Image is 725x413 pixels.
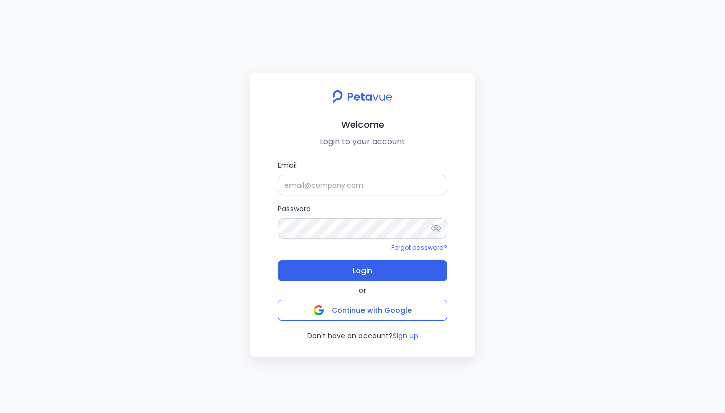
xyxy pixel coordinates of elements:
[278,218,447,239] input: Password
[278,260,447,281] button: Login
[332,305,412,315] span: Continue with Google
[278,300,447,321] button: Continue with Google
[353,264,372,278] span: Login
[258,136,467,148] p: Login to your account
[278,203,447,239] label: Password
[393,331,418,341] button: Sign up
[326,85,399,109] img: petavue logo
[307,331,393,341] span: Don't have an account?
[278,175,447,195] input: Email
[278,160,447,195] label: Email
[391,243,447,252] a: Forgot password?
[258,117,467,132] h2: Welcome
[359,285,366,296] span: or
